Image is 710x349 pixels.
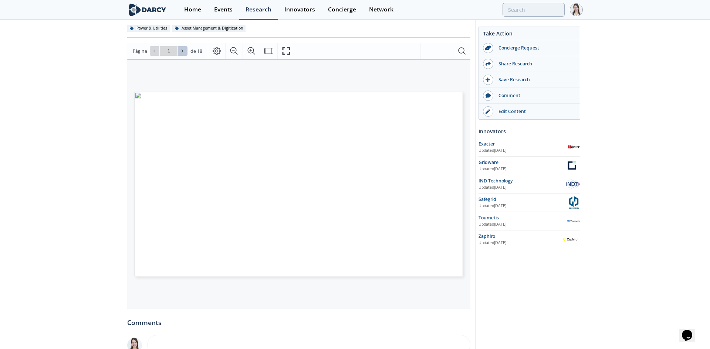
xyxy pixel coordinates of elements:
[561,233,581,246] img: Zaphiro
[479,215,567,221] div: Toumetis
[493,108,576,115] div: Edit Content
[184,7,201,13] div: Home
[479,141,580,154] a: Exacter Updated[DATE] Exacter
[246,7,271,13] div: Research
[479,222,567,227] div: Updated [DATE]
[328,7,356,13] div: Concierge
[493,92,576,99] div: Comment
[503,3,565,17] input: Advanced Search
[479,178,580,191] a: IND Technology Updated[DATE] IND Technology
[493,76,576,83] div: Save Research
[493,45,576,51] div: Concierge Request
[564,178,580,191] img: IND Technology
[479,104,580,119] a: Edit Content
[479,159,564,166] div: Gridware
[172,25,246,32] div: Asset Management & Digitization
[127,314,470,326] div: Comments
[567,141,580,154] img: Exacter
[214,7,233,13] div: Events
[479,196,580,209] a: Safegrid Updated[DATE] Safegrid
[479,148,567,154] div: Updated [DATE]
[479,203,567,209] div: Updated [DATE]
[567,215,580,227] img: Toumetis
[479,233,561,240] div: Zaphiro
[369,7,393,13] div: Network
[479,196,567,203] div: Safegrid
[479,166,564,172] div: Updated [DATE]
[479,141,567,147] div: Exacter
[679,319,703,342] iframe: chat widget
[493,61,576,67] div: Share Research
[567,196,580,209] img: Safegrid
[479,240,561,246] div: Updated [DATE]
[479,159,580,172] a: Gridware Updated[DATE] Gridware
[284,7,315,13] div: Innovators
[564,159,580,172] img: Gridware
[127,3,168,16] img: logo-wide.svg
[479,30,580,40] div: Take Action
[570,3,583,16] img: Profile
[479,185,564,191] div: Updated [DATE]
[479,125,580,138] div: Innovators
[479,233,580,246] a: Zaphiro Updated[DATE] Zaphiro
[479,215,580,227] a: Toumetis Updated[DATE] Toumetis
[479,178,564,184] div: IND Technology
[127,25,170,32] div: Power & Utilities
